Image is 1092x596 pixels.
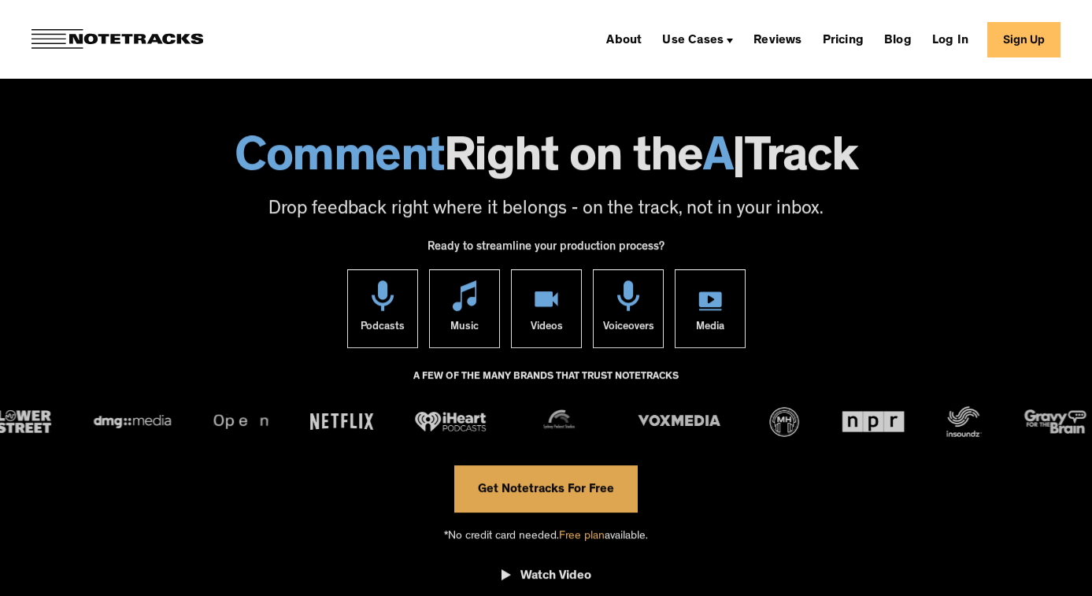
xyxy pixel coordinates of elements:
a: About [600,27,648,52]
div: Videos [530,311,562,347]
a: Blog [878,27,918,52]
span: A [703,136,733,185]
a: Voiceovers [593,269,664,348]
div: Use Cases [662,35,724,47]
div: Media [696,311,724,347]
h1: Right on the Track [16,136,1076,185]
a: Podcasts [347,269,418,348]
div: Voiceovers [602,311,653,347]
a: Music [429,269,500,348]
a: Media [675,269,746,348]
div: Watch Video [520,568,591,584]
div: Use Cases [656,27,739,52]
div: A FEW OF THE MANY BRANDS THAT TRUST NOTETRACKS [413,364,679,406]
div: Music [450,311,479,347]
span: Free plan [559,531,605,542]
a: Videos [511,269,582,348]
div: *No credit card needed. available. [444,513,648,557]
a: Log In [926,27,975,52]
a: Get Notetracks For Free [454,465,638,513]
div: Podcasts [361,311,405,347]
span: | [732,136,745,185]
a: Pricing [816,27,870,52]
a: Reviews [747,27,808,52]
a: Sign Up [987,22,1061,57]
p: Drop feedback right where it belongs - on the track, not in your inbox. [16,197,1076,224]
span: Comment [235,136,444,185]
div: Ready to streamline your production process? [428,231,664,269]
